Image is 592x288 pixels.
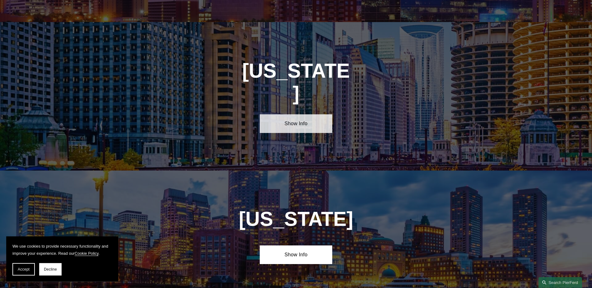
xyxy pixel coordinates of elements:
[12,243,112,257] p: We use cookies to provide necessary functionality and improve your experience. Read our .
[205,208,387,231] h1: [US_STATE]
[44,267,57,272] span: Decline
[242,60,351,105] h1: [US_STATE]
[538,277,582,288] a: Search this site
[75,251,99,256] a: Cookie Policy
[6,236,118,282] section: Cookie banner
[18,267,30,272] span: Accept
[260,114,332,133] a: Show Info
[12,263,35,276] button: Accept
[39,263,62,276] button: Decline
[260,245,332,264] a: Show Info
